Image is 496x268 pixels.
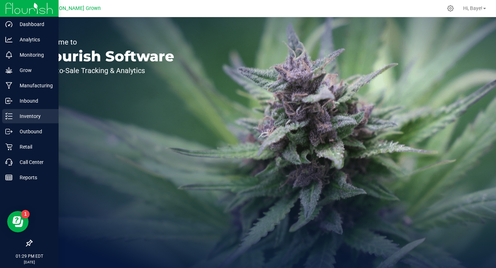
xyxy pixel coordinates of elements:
[12,112,55,120] p: Inventory
[5,128,12,135] inline-svg: Outbound
[5,113,12,120] inline-svg: Inventory
[463,5,482,11] span: Hi, Baye!
[12,81,55,90] p: Manufacturing
[12,66,55,74] p: Grow
[446,5,455,12] div: Manage settings
[39,67,174,74] p: Seed-to-Sale Tracking & Analytics
[5,159,12,166] inline-svg: Call Center
[12,97,55,105] p: Inbound
[5,82,12,89] inline-svg: Manufacturing
[5,143,12,150] inline-svg: Retail
[21,210,30,218] iframe: Resource center unread badge
[12,35,55,44] p: Analytics
[5,51,12,58] inline-svg: Monitoring
[12,127,55,136] p: Outbound
[12,143,55,151] p: Retail
[5,21,12,28] inline-svg: Dashboard
[39,38,174,46] p: Welcome to
[5,36,12,43] inline-svg: Analytics
[12,158,55,166] p: Call Center
[5,174,12,181] inline-svg: Reports
[12,51,55,59] p: Monitoring
[3,259,55,265] p: [DATE]
[12,20,55,29] p: Dashboard
[5,97,12,104] inline-svg: Inbound
[39,49,174,63] p: Flourish Software
[12,173,55,182] p: Reports
[7,211,29,232] iframe: Resource center
[5,67,12,74] inline-svg: Grow
[3,253,55,259] p: 01:29 PM EDT
[45,5,101,11] span: [PERSON_NAME] Grown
